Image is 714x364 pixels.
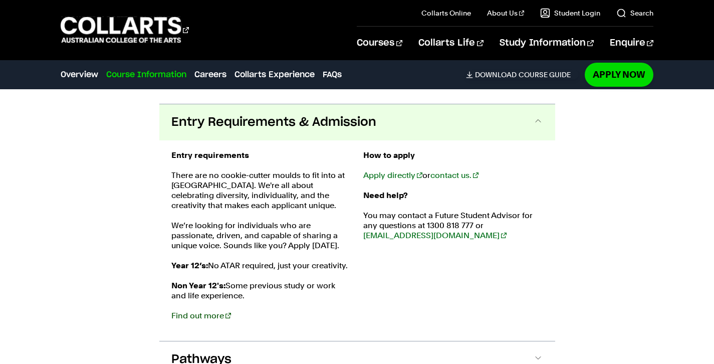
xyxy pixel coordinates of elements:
a: Careers [194,69,226,81]
a: Apply Now [585,63,653,86]
strong: Entry requirements [171,150,249,160]
a: Course Information [106,69,186,81]
a: contact us. [430,170,479,180]
button: Entry Requirements & Admission [159,104,555,140]
a: DownloadCourse Guide [466,70,579,79]
a: Collarts Online [421,8,471,18]
strong: How to apply [363,150,415,160]
span: Download [475,70,517,79]
p: or [363,170,543,180]
a: Search [616,8,653,18]
a: Collarts Life [418,27,483,60]
a: Apply directly [363,170,422,180]
a: Find out more [171,311,231,320]
div: Entry Requirements & Admission [159,140,555,341]
a: FAQs [323,69,342,81]
p: There are no cookie-cutter moulds to fit into at [GEOGRAPHIC_DATA]. We're all about celebrating d... [171,170,351,211]
span: Entry Requirements & Admission [171,114,376,130]
p: You may contact a Future Student Advisor for any questions at 1300 818 777 or [363,211,543,241]
a: About Us [487,8,524,18]
div: Go to homepage [61,16,189,44]
p: Some previous study or work and life experience. [171,281,351,321]
a: [EMAIL_ADDRESS][DOMAIN_NAME] [363,231,507,240]
a: Collarts Experience [234,69,315,81]
p: We’re looking for individuals who are passionate, driven, and capable of sharing a unique voice. ... [171,221,351,251]
strong: Non Year 12's: [171,281,225,290]
p: No ATAR required, just your creativity. [171,261,351,271]
a: Enquire [610,27,653,60]
a: Courses [357,27,402,60]
a: Overview [61,69,98,81]
a: Study Information [500,27,594,60]
strong: Year 12’s: [171,261,208,270]
a: Student Login [540,8,600,18]
strong: Need help? [363,191,408,200]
